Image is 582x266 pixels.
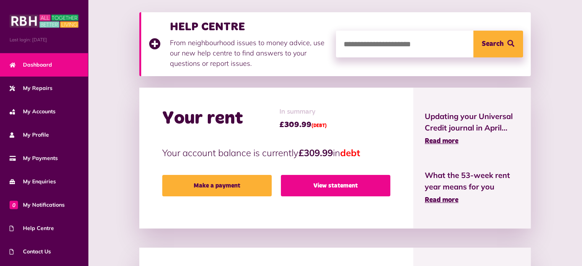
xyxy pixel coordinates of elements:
a: What the 53-week rent year means for you Read more [425,170,519,206]
span: Last login: [DATE] [10,36,78,43]
span: My Payments [10,154,58,162]
span: My Enquiries [10,178,56,186]
img: MyRBH [10,13,78,29]
span: My Repairs [10,84,52,92]
span: Search [482,31,504,57]
span: debt [340,147,360,158]
span: My Notifications [10,201,65,209]
span: Dashboard [10,61,52,69]
a: View statement [281,175,390,196]
span: Updating your Universal Credit journal in April... [425,111,519,134]
span: Read more [425,197,458,204]
p: Your account balance is currently in [162,146,390,160]
p: From neighbourhood issues to money advice, use our new help centre to find answers to your questi... [170,38,328,69]
span: £309.99 [279,119,327,131]
span: (DEBT) [311,124,327,128]
span: My Accounts [10,108,55,116]
button: Search [473,31,523,57]
span: Help Centre [10,224,54,232]
strong: £309.99 [298,147,333,158]
a: Updating your Universal Credit journal in April... Read more [425,111,519,147]
span: In summary [279,107,327,117]
span: What the 53-week rent year means for you [425,170,519,193]
span: My Profile [10,131,49,139]
span: Contact Us [10,248,51,256]
h3: HELP CENTRE [170,20,328,34]
span: 0 [10,201,18,209]
span: Read more [425,138,458,145]
h2: Your rent [162,108,243,130]
a: Make a payment [162,175,272,196]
